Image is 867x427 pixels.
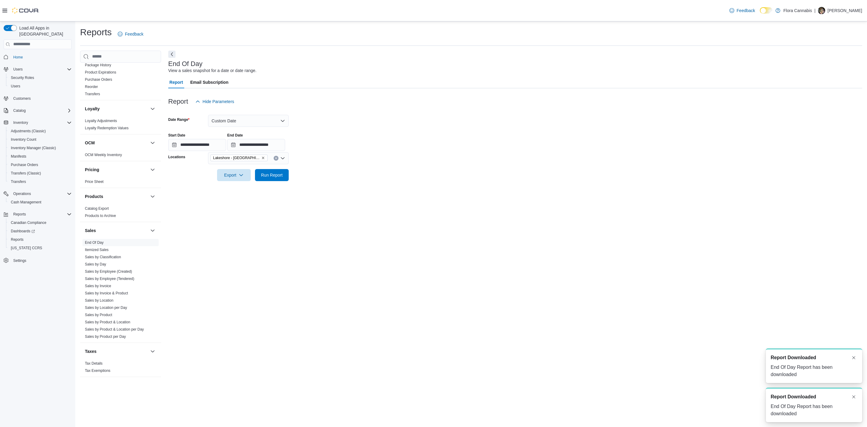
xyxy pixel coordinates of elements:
[11,107,28,114] button: Catalog
[210,155,268,161] span: Lakeshore - Kelowna - 450372
[85,369,110,373] a: Tax Exemptions
[85,291,128,296] span: Sales by Invoice & Product
[85,291,128,295] a: Sales by Invoice & Product
[783,7,812,14] p: Flora Cannabis
[261,172,283,178] span: Run Report
[274,156,278,161] button: Clear input
[149,105,156,112] button: Loyalty
[280,156,285,161] button: Open list of options
[85,70,116,74] a: Product Expirations
[13,96,31,101] span: Customers
[11,95,33,102] a: Customers
[13,108,26,113] span: Catalog
[13,67,23,72] span: Users
[85,269,132,274] a: Sales by Employee (Created)
[149,227,156,234] button: Sales
[8,136,72,143] span: Inventory Count
[85,334,126,339] a: Sales by Product per Day
[11,179,26,184] span: Transfers
[11,119,72,126] span: Inventory
[85,140,95,146] h3: OCM
[4,50,72,281] nav: Complex example
[8,244,72,252] span: Washington CCRS
[80,178,161,188] div: Pricing
[168,51,176,58] button: Next
[727,5,757,17] a: Feedback
[6,127,74,135] button: Adjustments (Classic)
[771,403,857,417] div: End Of Day Report has been downloaded
[771,393,857,400] div: Notification
[11,137,36,142] span: Inventory Count
[85,179,104,184] span: Price Sheet
[8,153,29,160] a: Manifests
[11,229,35,234] span: Dashboards
[11,119,30,126] button: Inventory
[8,199,44,206] a: Cash Management
[168,155,185,159] label: Locations
[11,171,41,176] span: Transfers (Classic)
[85,167,99,173] h3: Pricing
[85,206,109,211] span: Catalog Export
[85,213,116,218] span: Products to Archive
[760,7,772,14] input: Dark Mode
[8,178,72,185] span: Transfers
[13,212,26,217] span: Reports
[8,83,23,90] a: Users
[85,305,127,310] span: Sales by Location per Day
[828,7,862,14] p: [PERSON_NAME]
[85,63,111,67] a: Package History
[85,262,106,266] a: Sales by Day
[85,277,134,281] a: Sales by Employee (Tendered)
[13,120,28,125] span: Inventory
[8,144,58,152] a: Inventory Manager (Classic)
[6,152,74,161] button: Manifests
[85,118,117,123] span: Loyalty Adjustments
[85,327,144,332] span: Sales by Product & Location per Day
[11,211,28,218] button: Reports
[6,198,74,206] button: Cash Management
[85,255,121,259] a: Sales by Classification
[85,298,113,303] a: Sales by Location
[8,236,26,243] a: Reports
[85,298,113,303] span: Sales by Location
[11,200,41,205] span: Cash Management
[11,211,72,218] span: Reports
[80,239,161,343] div: Sales
[11,95,72,102] span: Customers
[221,169,247,181] span: Export
[85,140,148,146] button: OCM
[11,220,46,225] span: Canadian Compliance
[6,169,74,177] button: Transfers (Classic)
[85,106,148,112] button: Loyalty
[11,84,20,89] span: Users
[8,170,43,177] a: Transfers (Classic)
[11,75,34,80] span: Security Roles
[85,306,127,310] a: Sales by Location per Day
[85,153,122,157] a: OCM Weekly Inventory
[850,393,857,400] button: Dismiss toast
[85,106,100,112] h3: Loyalty
[1,65,74,74] button: Users
[85,206,109,211] a: Catalog Export
[168,68,256,74] div: View a sales snapshot for a date or date range.
[6,135,74,144] button: Inventory Count
[8,170,72,177] span: Transfers (Classic)
[149,348,156,355] button: Taxes
[80,360,161,377] div: Taxes
[85,247,109,252] span: Itemized Sales
[85,92,100,96] a: Transfers
[85,284,111,288] span: Sales by Invoice
[818,7,825,14] div: Brodie Newman
[85,320,130,325] span: Sales by Product & Location
[85,126,129,130] span: Loyalty Redemption Values
[6,177,74,186] button: Transfers
[203,99,234,105] span: Hide Parameters
[85,284,111,288] a: Sales by Invoice
[11,66,25,73] button: Users
[8,74,36,81] a: Security Roles
[6,144,74,152] button: Inventory Manager (Classic)
[85,312,112,317] span: Sales by Product
[11,256,72,264] span: Settings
